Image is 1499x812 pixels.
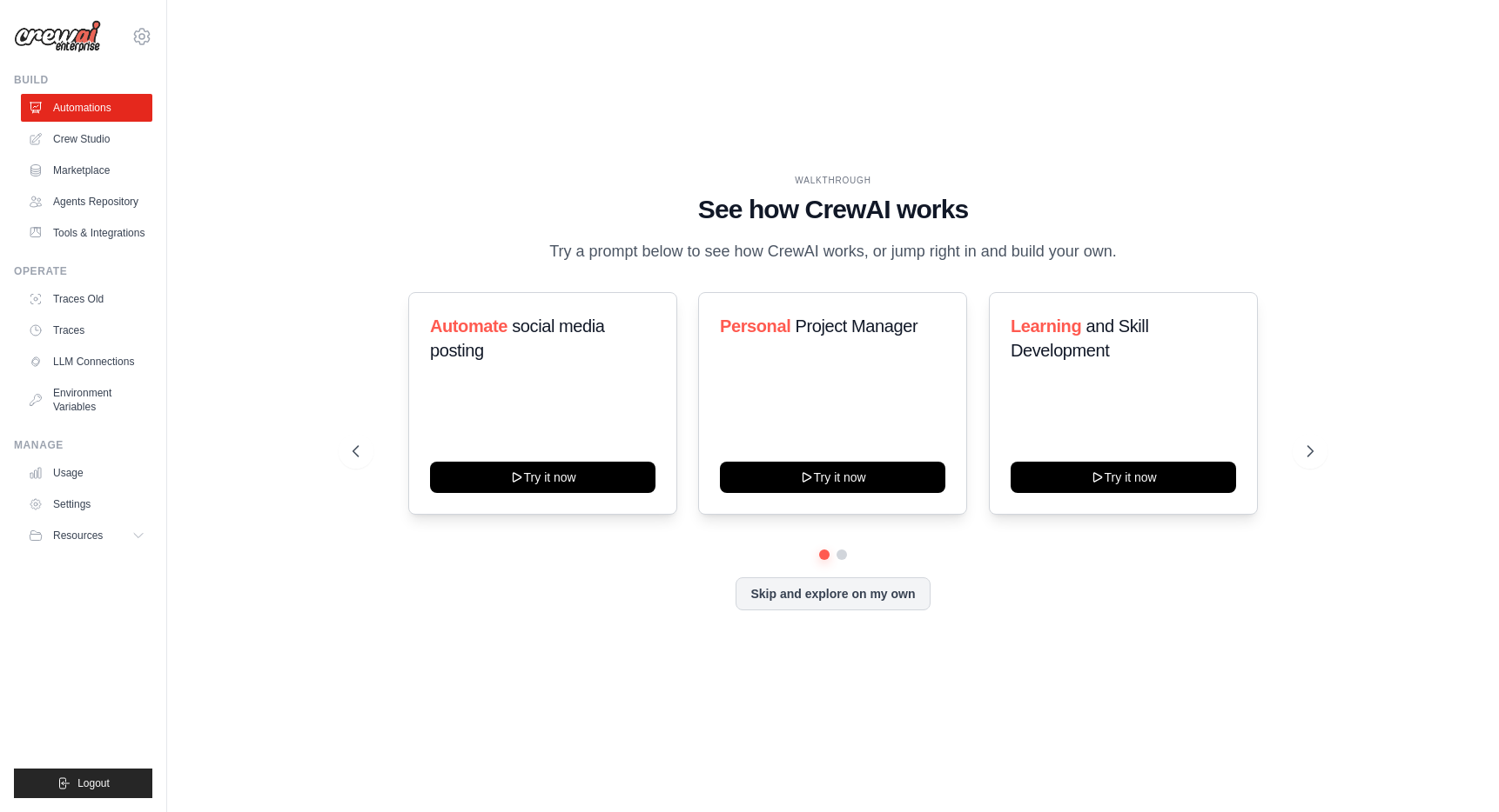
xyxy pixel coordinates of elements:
span: Resources [53,529,103,542]
a: Settings [21,490,152,518]
span: and Skill Development [1011,316,1148,360]
span: Project Manager [796,316,918,336]
a: LLM Connections [21,348,152,376]
a: Traces [21,316,152,344]
span: social media posting [430,316,605,360]
button: Logout [14,769,152,798]
button: Skip and explore on my own [736,577,930,610]
a: Tools & Integrations [21,219,152,247]
span: Logout [77,776,110,790]
a: Environment Variables [21,379,152,421]
a: Automations [21,94,152,122]
div: Build [14,73,152,87]
a: Agents Repository [21,188,152,216]
a: Traces Old [21,285,152,313]
div: WALKTHROUGH [353,174,1314,187]
h1: See how CrewAI works [353,194,1314,225]
span: Personal [720,316,790,336]
a: Usage [21,459,152,487]
div: Manage [14,438,152,452]
button: Resources [21,522,152,549]
div: Operate [14,264,152,278]
button: Try it now [720,462,945,493]
span: Learning [1011,316,1081,336]
img: Logo [14,20,101,53]
p: Try a prompt below to see how CrewAI works, or jump right in and build your own. [541,239,1126,264]
a: Crew Studio [21,125,152,153]
a: Marketplace [21,156,152,184]
button: Try it now [1011,462,1236,493]
span: Automate [430,316,508,336]
button: Try it now [430,462,655,493]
